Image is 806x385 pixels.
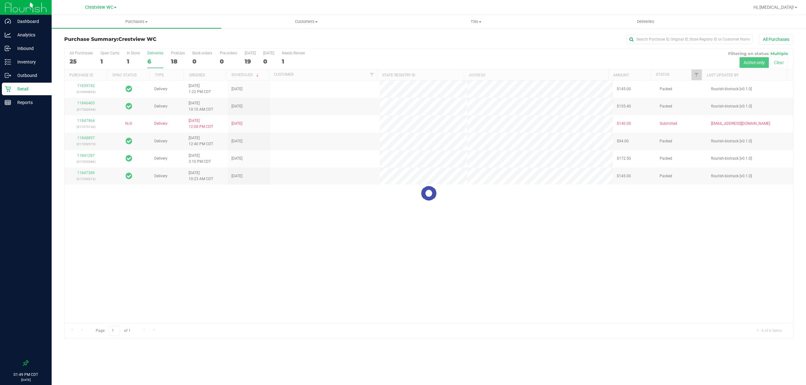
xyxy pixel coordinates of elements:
[3,372,49,377] p: 01:49 PM CDT
[5,18,11,25] inline-svg: Dashboard
[11,99,49,106] p: Reports
[11,72,49,79] p: Outbound
[118,36,156,42] span: Crestview WC
[627,35,752,44] input: Search Purchase ID, Original ID, State Registry ID or Customer Name...
[6,335,25,354] iframe: Resource center
[52,19,221,25] span: Purchases
[5,99,11,106] inline-svg: Reports
[11,85,49,93] p: Retail
[11,45,49,52] p: Inbound
[64,36,307,42] h3: Purchase Summary:
[391,15,561,28] a: Tills
[85,5,113,10] span: Crestview WC
[5,59,11,65] inline-svg: Inventory
[5,72,11,79] inline-svg: Outbound
[11,58,49,66] p: Inventory
[11,31,49,39] p: Analytics
[753,5,794,10] span: Hi, [MEDICAL_DATA]!
[5,45,11,52] inline-svg: Inbound
[222,19,391,25] span: Customers
[52,15,221,28] a: Purchases
[5,86,11,92] inline-svg: Retail
[391,19,560,25] span: Tills
[759,34,793,45] button: All Purchases
[221,15,391,28] a: Customers
[3,377,49,382] p: [DATE]
[5,32,11,38] inline-svg: Analytics
[23,360,29,366] label: Pin the sidebar to full width on large screens
[561,15,730,28] a: Deliveries
[628,19,663,25] span: Deliveries
[11,18,49,25] p: Dashboard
